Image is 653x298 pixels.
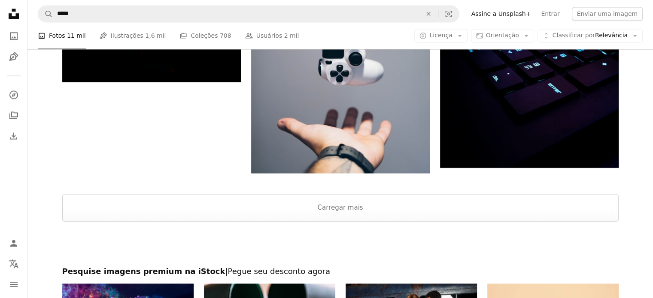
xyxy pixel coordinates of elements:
[5,235,22,252] a: Entrar / Cadastrar-se
[438,6,459,22] button: Pesquisa visual
[100,22,166,50] a: Ilustrações 1,6 mil
[553,32,628,40] span: Relevância
[5,5,22,24] a: Início — Unsplash
[419,6,438,22] button: Limpar
[5,48,22,65] a: Ilustrações
[429,32,452,39] span: Licença
[471,29,534,43] button: Orientação
[145,31,166,41] span: 1,6 mil
[62,266,619,277] h2: Pesquise imagens premium na iStock
[486,32,519,39] span: Orientação
[572,7,643,21] button: Enviar uma imagem
[536,7,565,21] a: Entrar
[414,29,467,43] button: Licença
[5,127,22,144] a: Histórico de downloads
[5,107,22,124] a: Coleções
[284,31,299,41] span: 2 mil
[179,22,231,50] a: Coleções 708
[5,86,22,103] a: Explorar
[466,7,536,21] a: Assine a Unsplash+
[225,267,330,276] span: | Pegue seu desconto agora
[220,31,231,41] span: 708
[38,5,459,22] form: Pesquise conteúdo visual em todo o site
[38,6,53,22] button: Pesquise na Unsplash
[5,27,22,45] a: Fotos
[5,255,22,272] button: Idioma
[538,29,643,43] button: Classificar porRelevância
[62,194,619,221] button: Carregar mais
[245,22,299,50] a: Usuários 2 mil
[5,276,22,293] button: Menu
[553,32,595,39] span: Classificar por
